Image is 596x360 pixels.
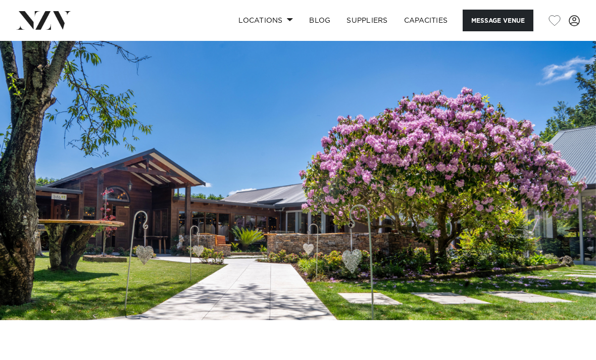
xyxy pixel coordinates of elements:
[16,11,71,29] img: nzv-logo.png
[230,10,301,31] a: Locations
[463,10,533,31] button: Message Venue
[338,10,395,31] a: SUPPLIERS
[301,10,338,31] a: BLOG
[396,10,456,31] a: Capacities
